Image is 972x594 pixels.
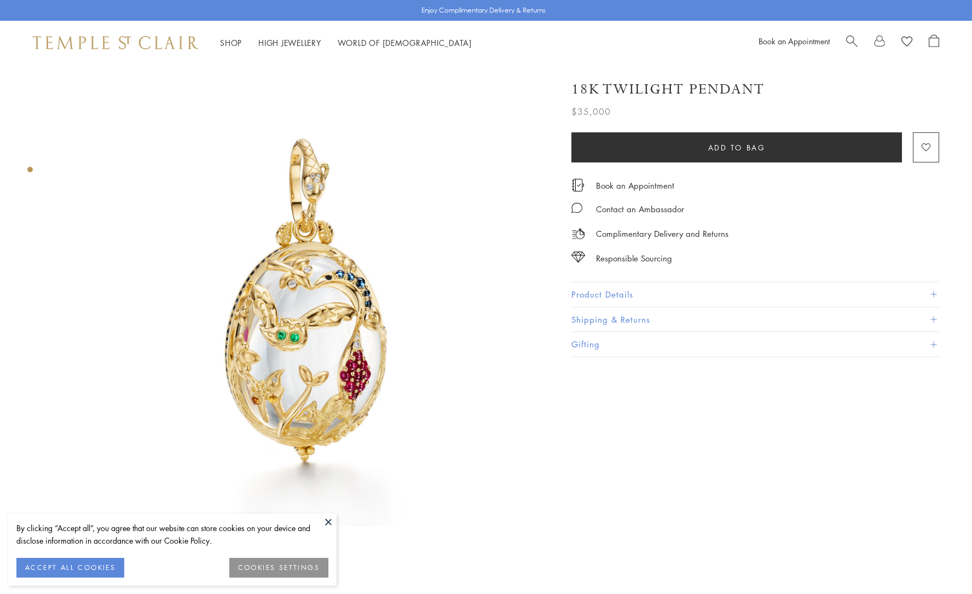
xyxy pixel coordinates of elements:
a: Open Shopping Bag [929,34,939,51]
button: Product Details [571,282,939,307]
a: High JewelleryHigh Jewellery [258,37,321,48]
p: Enjoy Complimentary Delivery & Returns [421,5,546,16]
span: $35,000 [571,104,611,119]
div: Contact an Ambassador [596,202,684,216]
img: Temple St. Clair [33,36,198,49]
img: MessageIcon-01_2.svg [571,202,582,213]
div: Responsible Sourcing [596,252,672,265]
img: 18K Twilight Pendant [71,65,545,538]
img: icon_sourcing.svg [571,252,585,263]
button: Shipping & Returns [571,307,939,332]
a: Book an Appointment [759,36,830,46]
button: COOKIES SETTINGS [229,558,328,578]
a: Search [846,34,858,51]
button: ACCEPT ALL COOKIES [16,558,124,578]
div: By clicking “Accept all”, you agree that our website can store cookies on your device and disclos... [16,522,328,547]
a: ShopShop [220,37,242,48]
a: View Wishlist [901,34,912,51]
span: Add to bag [708,142,766,154]
a: Book an Appointment [596,179,674,191]
a: World of [DEMOGRAPHIC_DATA]World of [DEMOGRAPHIC_DATA] [338,37,472,48]
img: icon_appointment.svg [571,179,585,191]
div: Product gallery navigation [27,164,33,181]
h1: 18K Twilight Pendant [571,80,765,99]
button: Gifting [571,332,939,357]
nav: Main navigation [220,36,472,50]
p: Complimentary Delivery and Returns [596,227,728,241]
img: icon_delivery.svg [571,227,585,241]
button: Add to bag [571,132,902,162]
